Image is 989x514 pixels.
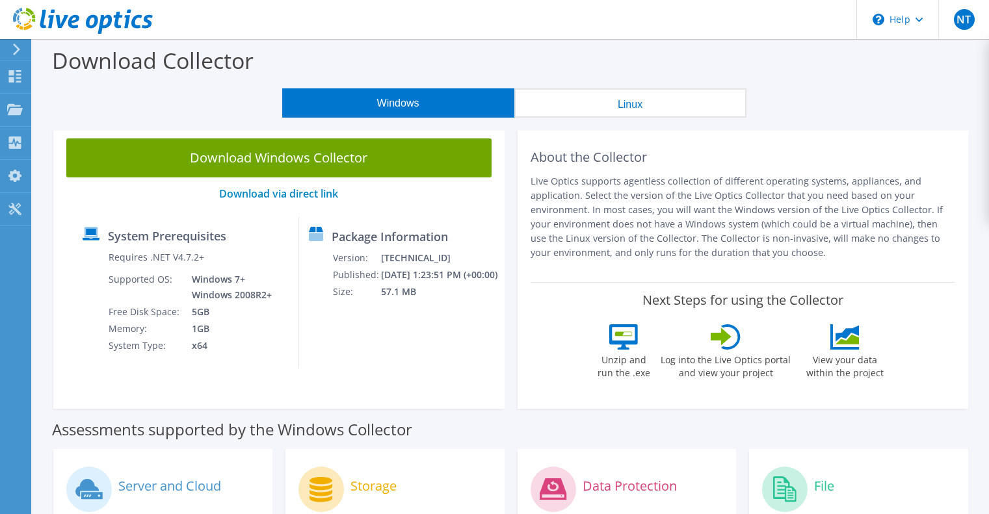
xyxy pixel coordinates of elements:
a: Download Windows Collector [66,138,492,177]
h2: About the Collector [531,149,956,165]
label: Storage [350,480,397,493]
label: Data Protection [583,480,677,493]
label: Server and Cloud [118,480,221,493]
td: Published: [332,266,380,283]
button: Linux [514,88,746,118]
p: Live Optics supports agentless collection of different operating systems, appliances, and applica... [531,174,956,260]
td: Memory: [108,320,182,337]
label: File [814,480,834,493]
td: 1GB [182,320,274,337]
label: Requires .NET V4.7.2+ [109,251,204,264]
td: 57.1 MB [380,283,499,300]
td: [DATE] 1:23:51 PM (+00:00) [380,266,499,283]
td: Version: [332,250,380,266]
td: x64 [182,337,274,354]
td: System Type: [108,337,182,354]
label: Log into the Live Optics portal and view your project [660,350,791,379]
td: Supported OS: [108,271,182,303]
button: Windows [282,88,514,118]
label: Unzip and run the .exe [594,350,653,379]
label: View your data within the project [798,350,891,379]
td: Windows 7+ Windows 2008R2+ [182,271,274,303]
td: [TECHNICAL_ID] [380,250,499,266]
label: Assessments supported by the Windows Collector [52,423,412,436]
label: Download Collector [52,45,254,75]
svg: \n [873,14,884,25]
label: Package Information [332,230,448,243]
td: Free Disk Space: [108,303,182,320]
td: 5GB [182,303,274,320]
td: Size: [332,283,380,300]
span: NT [954,9,975,30]
label: System Prerequisites [108,229,226,242]
label: Next Steps for using the Collector [642,292,843,308]
a: Download via direct link [219,186,338,201]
